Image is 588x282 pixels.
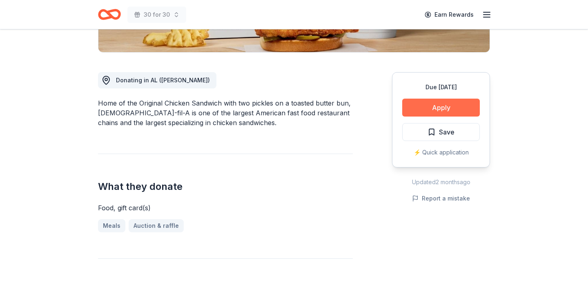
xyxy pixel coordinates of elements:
[412,194,470,203] button: Report a mistake
[129,219,184,232] a: Auction & raffle
[402,82,480,92] div: Due [DATE]
[402,99,480,117] button: Apply
[420,7,479,22] a: Earn Rewards
[116,77,210,84] span: Donating in AL ([PERSON_NAME])
[98,98,353,128] div: Home of the Original Chicken Sandwich with two pickles on a toasted butter bun, [DEMOGRAPHIC_DATA...
[439,127,454,137] span: Save
[392,177,490,187] div: Updated 2 months ago
[98,203,353,213] div: Food, gift card(s)
[144,10,170,20] span: 30 for 30
[98,5,121,24] a: Home
[127,7,186,23] button: 30 for 30
[402,123,480,141] button: Save
[98,180,353,193] h2: What they donate
[402,148,480,157] div: ⚡️ Quick application
[98,219,125,232] a: Meals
